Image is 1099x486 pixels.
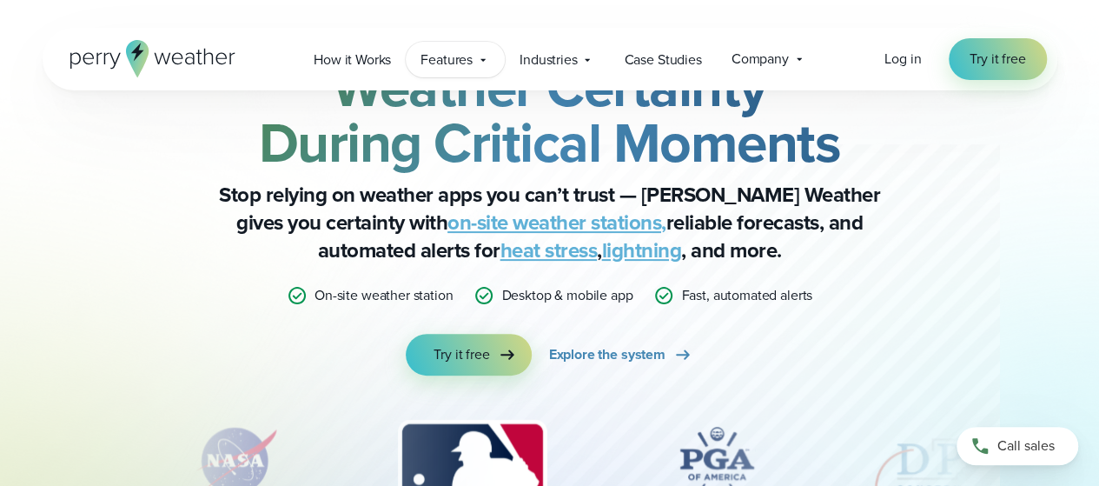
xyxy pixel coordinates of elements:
[549,334,693,376] a: Explore the system
[406,334,531,376] a: Try it free
[549,344,665,365] span: Explore the system
[624,50,701,70] span: Case Studies
[997,436,1055,456] span: Call sales
[732,49,789,70] span: Company
[420,50,473,70] span: Features
[609,42,716,77] a: Case Studies
[202,181,897,264] p: Stop relying on weather apps you can’t trust — [PERSON_NAME] Weather gives you certainty with rel...
[520,50,577,70] span: Industries
[957,427,1078,465] a: Call sales
[314,285,453,306] p: On-site weather station
[949,38,1046,80] a: Try it free
[501,285,632,306] p: Desktop & mobile app
[681,285,812,306] p: Fast, automated alerts
[500,235,598,266] a: heat stress
[314,50,391,70] span: How it Works
[602,235,682,266] a: lightning
[434,344,489,365] span: Try it free
[884,49,921,70] a: Log in
[299,42,406,77] a: How it Works
[970,49,1025,70] span: Try it free
[447,207,666,238] a: on-site weather stations,
[259,46,841,183] strong: Weather Certainty During Critical Moments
